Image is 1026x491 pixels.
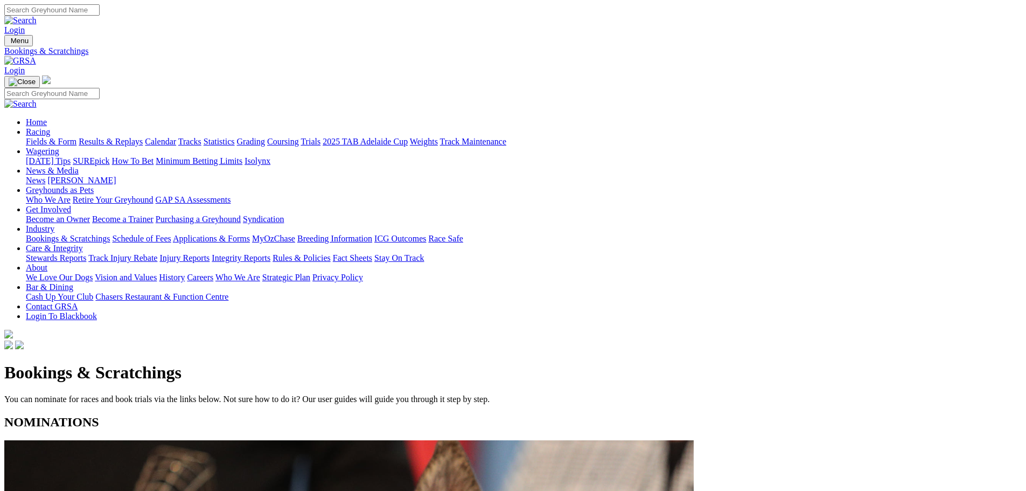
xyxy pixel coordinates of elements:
a: About [26,263,47,272]
a: History [159,273,185,282]
a: Vision and Values [95,273,157,282]
a: Care & Integrity [26,244,83,253]
a: Bar & Dining [26,282,73,292]
a: Login [4,25,25,34]
a: Login [4,66,25,75]
a: Purchasing a Greyhound [156,215,241,224]
a: [PERSON_NAME] [47,176,116,185]
div: News & Media [26,176,1022,185]
img: GRSA [4,56,36,66]
img: twitter.svg [15,341,24,349]
div: Get Involved [26,215,1022,224]
a: Breeding Information [297,234,372,243]
a: Bookings & Scratchings [4,46,1022,56]
a: Racing [26,127,50,136]
a: Retire Your Greyhound [73,195,153,204]
a: Privacy Policy [312,273,363,282]
a: We Love Our Dogs [26,273,93,282]
div: Care & Integrity [26,253,1022,263]
a: SUREpick [73,156,109,165]
a: Applications & Forms [173,234,250,243]
a: Weights [410,137,438,146]
a: Trials [301,137,320,146]
img: Search [4,16,37,25]
a: Minimum Betting Limits [156,156,242,165]
a: Strategic Plan [262,273,310,282]
a: Chasers Restaurant & Function Centre [95,292,228,301]
a: Become an Owner [26,215,90,224]
a: Integrity Reports [212,253,270,262]
a: Fact Sheets [333,253,372,262]
input: Search [4,4,100,16]
a: Get Involved [26,205,71,214]
a: Careers [187,273,213,282]
a: MyOzChase [252,234,295,243]
img: logo-grsa-white.png [42,75,51,84]
a: Bookings & Scratchings [26,234,110,243]
a: How To Bet [112,156,154,165]
a: Who We Are [26,195,71,204]
a: Results & Replays [79,137,143,146]
img: logo-grsa-white.png [4,330,13,338]
a: Home [26,117,47,127]
a: Fields & Form [26,137,76,146]
img: Search [4,99,37,109]
a: Become a Trainer [92,215,153,224]
div: Industry [26,234,1022,244]
button: Toggle navigation [4,76,40,88]
p: You can nominate for races and book trials via the links below. Not sure how to do it? Our user g... [4,395,1022,404]
a: [DATE] Tips [26,156,71,165]
a: Isolynx [245,156,270,165]
a: Who We Are [215,273,260,282]
div: About [26,273,1022,282]
a: Schedule of Fees [112,234,171,243]
h1: Bookings & Scratchings [4,363,1022,383]
img: facebook.svg [4,341,13,349]
a: Industry [26,224,54,233]
a: 2025 TAB Adelaide Cup [323,137,408,146]
a: Greyhounds as Pets [26,185,94,195]
a: Grading [237,137,265,146]
a: Tracks [178,137,201,146]
div: Bar & Dining [26,292,1022,302]
a: Track Maintenance [440,137,506,146]
a: Stewards Reports [26,253,86,262]
a: Login To Blackbook [26,312,97,321]
a: Injury Reports [159,253,210,262]
a: Syndication [243,215,284,224]
div: Racing [26,137,1022,147]
a: News [26,176,45,185]
a: Statistics [204,137,235,146]
input: Search [4,88,100,99]
a: Track Injury Rebate [88,253,157,262]
a: Race Safe [428,234,463,243]
div: Greyhounds as Pets [26,195,1022,205]
div: Wagering [26,156,1022,166]
a: Coursing [267,137,299,146]
a: News & Media [26,166,79,175]
h2: NOMINATIONS [4,415,1022,430]
button: Toggle navigation [4,35,33,46]
img: Close [9,78,36,86]
a: Rules & Policies [273,253,331,262]
a: ICG Outcomes [374,234,426,243]
span: Menu [11,37,29,45]
a: Stay On Track [374,253,424,262]
a: Cash Up Your Club [26,292,93,301]
a: Wagering [26,147,59,156]
a: Calendar [145,137,176,146]
a: Contact GRSA [26,302,78,311]
a: GAP SA Assessments [156,195,231,204]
